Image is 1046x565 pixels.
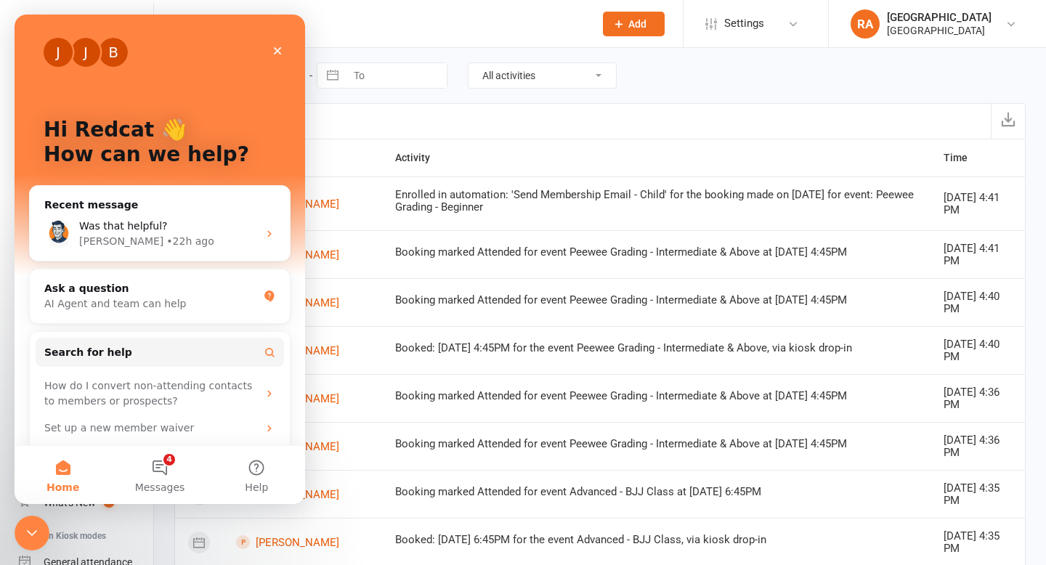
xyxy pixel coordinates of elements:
div: [GEOGRAPHIC_DATA] [887,24,992,37]
a: [PERSON_NAME] [236,535,369,549]
iframe: Intercom live chat [15,15,305,504]
div: Booking marked Attended for event Peewee Grading - Intermediate & Above at [DATE] 4:45PM [395,390,917,402]
div: Enrolled in automation: 'Send Membership Email - Child' for the booking made on [DATE] for event:... [395,189,917,213]
input: Search... [191,14,584,34]
div: [PERSON_NAME] [65,219,149,235]
div: [DATE] 4:35 PM [944,530,1012,554]
div: Ask a questionAI Agent and team can help [15,254,276,309]
div: Close [250,23,276,49]
div: Set up a new member waiver [21,400,269,427]
div: Recent messageProfile image for TobyWas that helpful?[PERSON_NAME]•22h ago [15,171,276,247]
div: Profile image for Jessica [29,23,58,52]
iframe: Intercom live chat [15,516,49,550]
img: Profile image for Toby [30,205,59,234]
th: Activity [382,139,931,176]
button: Search for help [21,323,269,352]
div: [DATE] 4:40 PM [944,338,1012,362]
button: Help [194,431,291,489]
div: [DATE] 4:36 PM [944,386,1012,410]
div: Profile image for Bec [84,23,113,52]
span: Search for help [30,330,118,346]
th: Time [931,139,1025,176]
div: Booked: [DATE] 4:45PM for the event Peewee Grading - Intermediate & Above, via kiosk drop-in [395,342,917,354]
div: [DATE] 4:41 PM [944,192,1012,216]
div: Booking marked Attended for event Advanced - BJJ Class at [DATE] 6:45PM [395,486,917,498]
div: RA [851,9,880,38]
span: Add [628,18,646,30]
div: Recent message [30,183,261,198]
div: Set up a new member waiver [30,406,243,421]
div: [DATE] 4:35 PM [944,482,1012,506]
div: [DATE] 4:41 PM [944,243,1012,267]
div: • 22h ago [152,219,199,235]
div: How do I convert non-attending contacts to members or prospects? [30,364,243,394]
p: How can we help? [29,128,261,153]
div: Profile image for Jia [57,23,86,52]
div: [DATE] 4:36 PM [944,434,1012,458]
div: [DATE] 4:40 PM [944,290,1012,314]
button: Messages [97,431,193,489]
span: Help [230,468,254,478]
div: [GEOGRAPHIC_DATA] [887,11,992,24]
div: Ask a question [30,267,243,282]
input: To [346,63,447,88]
div: Booking marked Attended for event Peewee Grading - Intermediate & Above at [DATE] 4:45PM [395,438,917,450]
span: Home [32,468,65,478]
span: Was that helpful? [65,206,153,217]
div: Booked: [DATE] 6:45PM for the event Advanced - BJJ Class, via kiosk drop-in [395,534,917,546]
div: How do I convert non-attending contacts to members or prospects? [21,358,269,400]
div: Booking marked Attended for event Peewee Grading - Intermediate & Above at [DATE] 4:45PM [395,294,917,306]
span: Messages [121,468,171,478]
div: Profile image for TobyWas that helpful?[PERSON_NAME]•22h ago [15,192,275,246]
span: Settings [724,7,764,40]
p: Hi Redcat 👋 [29,103,261,128]
div: AI Agent and team can help [30,282,243,297]
div: Booking marked Attended for event Peewee Grading - Intermediate & Above at [DATE] 4:45PM [395,246,917,259]
button: Add [603,12,665,36]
